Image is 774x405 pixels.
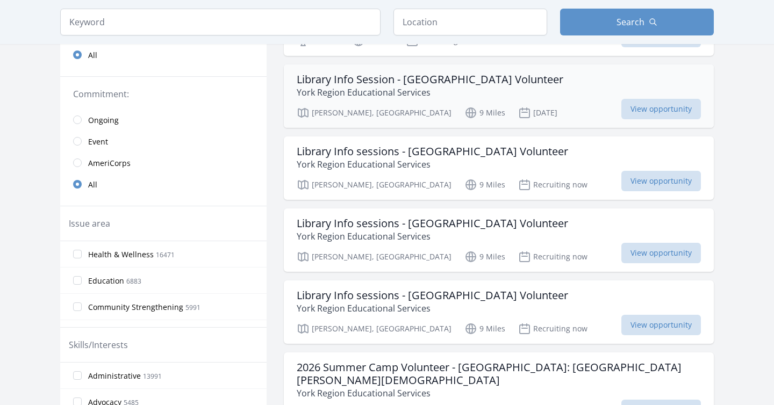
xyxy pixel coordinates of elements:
[297,250,451,263] p: [PERSON_NAME], [GEOGRAPHIC_DATA]
[464,178,505,191] p: 9 Miles
[393,9,547,35] input: Location
[297,387,701,400] p: York Region Educational Services
[73,371,82,380] input: Administrative 13991
[621,171,701,191] span: View opportunity
[518,106,557,119] p: [DATE]
[621,99,701,119] span: View opportunity
[284,280,714,344] a: Library Info sessions - [GEOGRAPHIC_DATA] Volunteer York Region Educational Services [PERSON_NAME...
[297,86,563,99] p: York Region Educational Services
[69,338,128,351] legend: Skills/Interests
[88,115,119,126] span: Ongoing
[284,64,714,128] a: Library Info Session - [GEOGRAPHIC_DATA] Volunteer York Region Educational Services [PERSON_NAME]...
[156,250,175,259] span: 16471
[297,73,563,86] h3: Library Info Session - [GEOGRAPHIC_DATA] Volunteer
[297,106,451,119] p: [PERSON_NAME], [GEOGRAPHIC_DATA]
[518,322,587,335] p: Recruiting now
[284,136,714,200] a: Library Info sessions - [GEOGRAPHIC_DATA] Volunteer York Region Educational Services [PERSON_NAME...
[284,208,714,272] a: Library Info sessions - [GEOGRAPHIC_DATA] Volunteer York Region Educational Services [PERSON_NAME...
[60,9,381,35] input: Keyword
[88,158,131,169] span: AmeriCorps
[297,158,568,171] p: York Region Educational Services
[60,131,267,152] a: Event
[88,249,154,260] span: Health & Wellness
[73,88,254,100] legend: Commitment:
[518,178,587,191] p: Recruiting now
[297,302,568,315] p: York Region Educational Services
[88,371,141,381] span: Administrative
[73,276,82,285] input: Education 6883
[143,372,162,381] span: 13991
[297,361,701,387] h3: 2026 Summer Camp Volunteer - [GEOGRAPHIC_DATA]: [GEOGRAPHIC_DATA][PERSON_NAME][DEMOGRAPHIC_DATA]
[60,109,267,131] a: Ongoing
[297,145,568,158] h3: Library Info sessions - [GEOGRAPHIC_DATA] Volunteer
[297,289,568,302] h3: Library Info sessions - [GEOGRAPHIC_DATA] Volunteer
[88,276,124,286] span: Education
[464,250,505,263] p: 9 Miles
[464,322,505,335] p: 9 Miles
[88,136,108,147] span: Event
[69,217,110,230] legend: Issue area
[60,152,267,173] a: AmeriCorps
[297,230,568,243] p: York Region Educational Services
[297,217,568,230] h3: Library Info sessions - [GEOGRAPHIC_DATA] Volunteer
[518,250,587,263] p: Recruiting now
[617,16,644,28] span: Search
[621,315,701,335] span: View opportunity
[185,303,200,312] span: 5991
[88,302,183,313] span: Community Strengthening
[464,106,505,119] p: 9 Miles
[126,277,141,286] span: 6883
[297,322,451,335] p: [PERSON_NAME], [GEOGRAPHIC_DATA]
[60,173,267,195] a: All
[297,178,451,191] p: [PERSON_NAME], [GEOGRAPHIC_DATA]
[88,50,97,61] span: All
[60,44,267,66] a: All
[73,250,82,258] input: Health & Wellness 16471
[88,179,97,190] span: All
[73,302,82,311] input: Community Strengthening 5991
[560,9,714,35] button: Search
[621,243,701,263] span: View opportunity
